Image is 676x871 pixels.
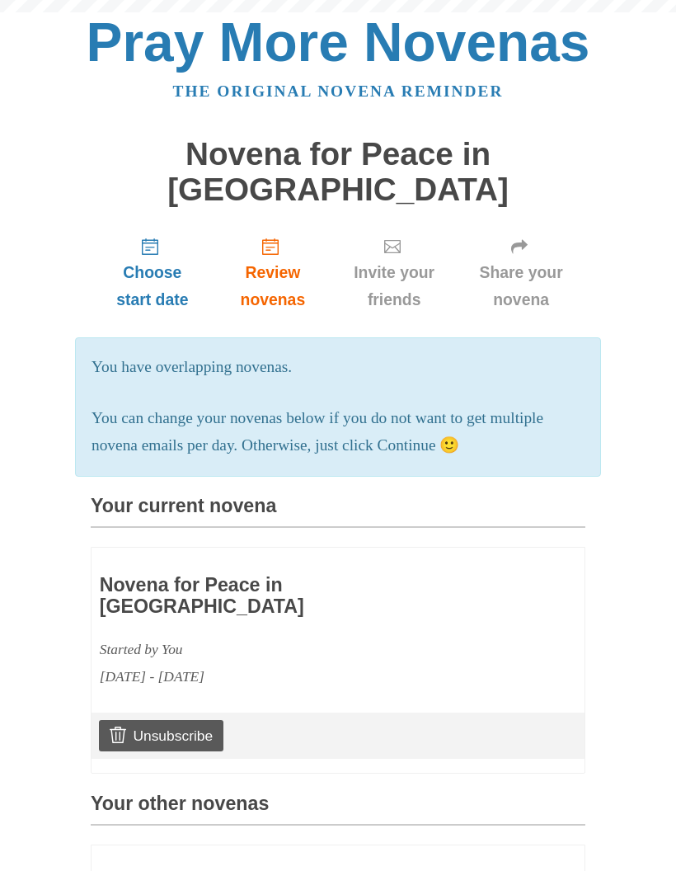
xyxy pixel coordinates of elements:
[100,636,481,663] div: Started by You
[331,224,457,322] a: Invite your friends
[87,12,590,73] a: Pray More Novenas
[173,82,504,100] a: The original novena reminder
[100,663,481,690] div: [DATE] - [DATE]
[100,575,481,617] h3: Novena for Peace in [GEOGRAPHIC_DATA]
[91,793,585,826] h3: Your other novenas
[91,496,585,528] h3: Your current novena
[473,259,569,313] span: Share your novena
[92,405,584,459] p: You can change your novenas below if you do not want to get multiple novena emails per day. Other...
[214,224,331,322] a: Review novenas
[91,224,214,322] a: Choose start date
[231,259,315,313] span: Review novenas
[91,137,585,207] h1: Novena for Peace in [GEOGRAPHIC_DATA]
[92,354,584,381] p: You have overlapping novenas.
[99,720,223,751] a: Unsubscribe
[348,259,440,313] span: Invite your friends
[107,259,198,313] span: Choose start date
[457,224,585,322] a: Share your novena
